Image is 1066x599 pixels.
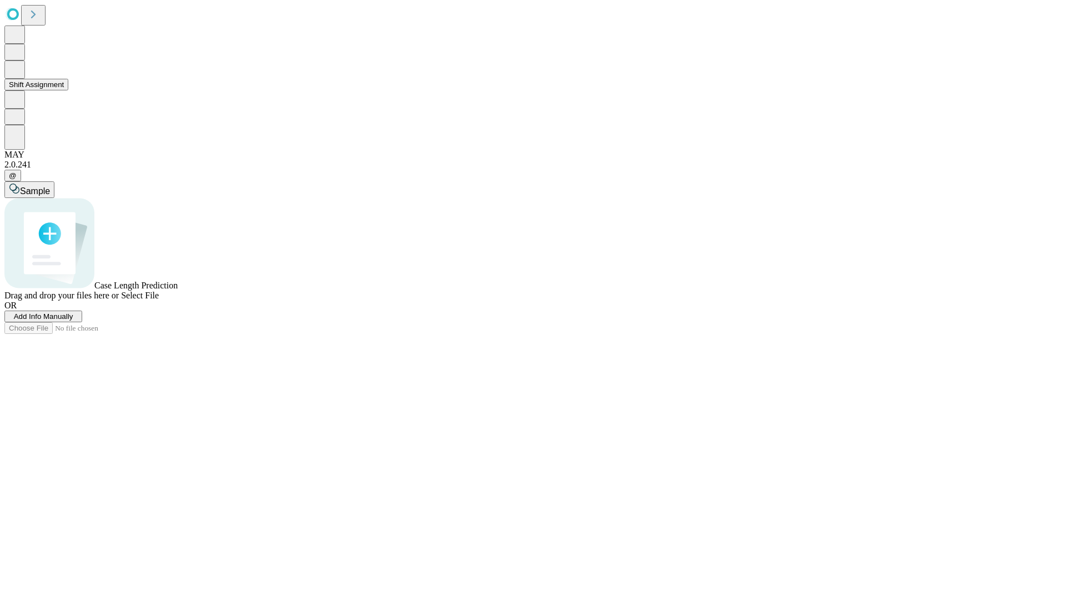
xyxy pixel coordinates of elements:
[4,301,17,310] span: OR
[14,312,73,321] span: Add Info Manually
[4,181,54,198] button: Sample
[4,291,119,300] span: Drag and drop your files here or
[4,311,82,322] button: Add Info Manually
[4,79,68,90] button: Shift Assignment
[4,150,1062,160] div: MAY
[9,171,17,180] span: @
[4,170,21,181] button: @
[94,281,178,290] span: Case Length Prediction
[4,160,1062,170] div: 2.0.241
[121,291,159,300] span: Select File
[20,186,50,196] span: Sample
